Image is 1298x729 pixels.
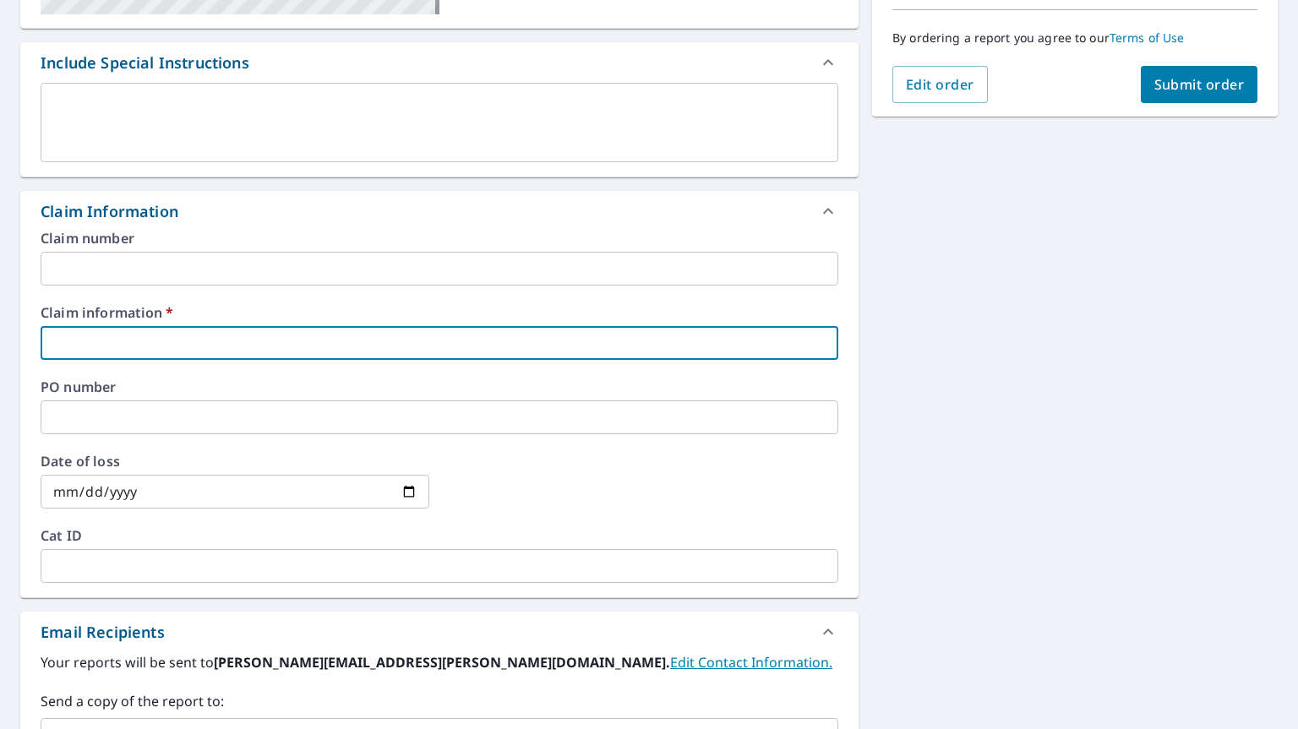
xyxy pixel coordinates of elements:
[892,30,1257,46] p: By ordering a report you agree to our
[41,380,838,394] label: PO number
[41,621,165,644] div: Email Recipients
[214,653,670,672] b: [PERSON_NAME][EMAIL_ADDRESS][PERSON_NAME][DOMAIN_NAME].
[906,75,974,94] span: Edit order
[41,652,838,672] label: Your reports will be sent to
[20,42,859,83] div: Include Special Instructions
[1141,66,1258,103] button: Submit order
[1110,30,1185,46] a: Terms of Use
[41,52,249,74] div: Include Special Instructions
[41,529,838,542] label: Cat ID
[41,691,838,711] label: Send a copy of the report to:
[20,612,859,652] div: Email Recipients
[670,653,832,672] a: EditContactInfo
[20,191,859,231] div: Claim Information
[1154,75,1245,94] span: Submit order
[41,231,838,245] label: Claim number
[892,66,988,103] button: Edit order
[41,306,838,319] label: Claim information
[41,200,178,223] div: Claim Information
[41,454,429,468] label: Date of loss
